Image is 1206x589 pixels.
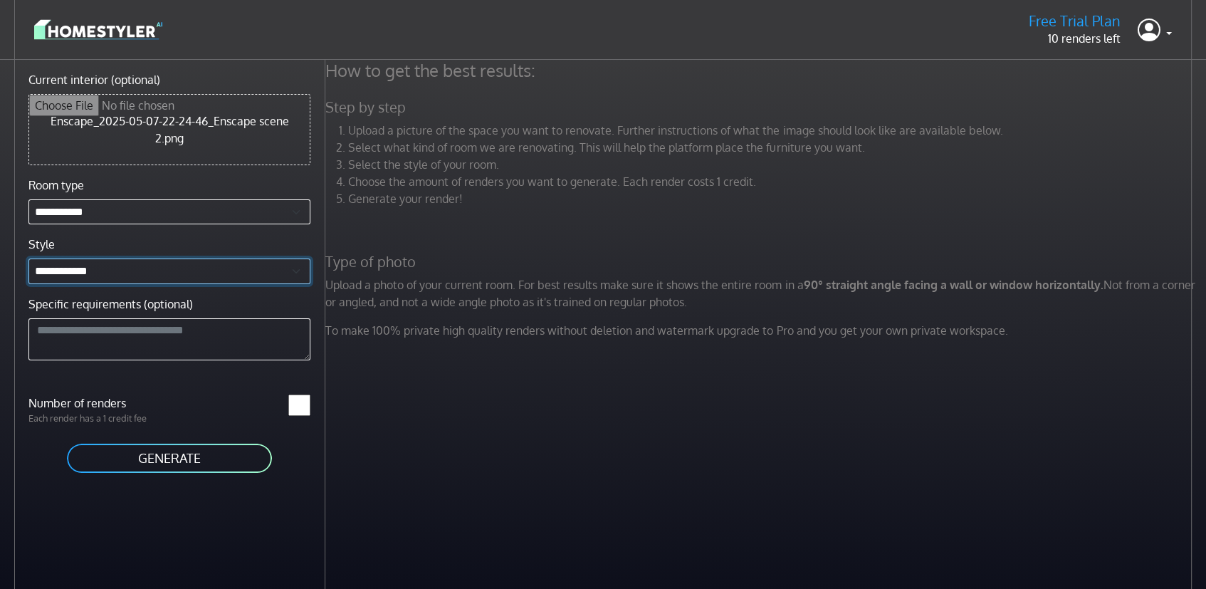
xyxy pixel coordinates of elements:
[348,173,1195,190] li: Choose the amount of renders you want to generate. Each render costs 1 credit.
[348,156,1195,173] li: Select the style of your room.
[317,98,1204,116] h5: Step by step
[348,190,1195,207] li: Generate your render!
[317,322,1204,339] p: To make 100% private high quality renders without deletion and watermark upgrade to Pro and you g...
[20,395,169,412] label: Number of renders
[28,296,193,313] label: Specific requirements (optional)
[317,60,1204,81] h4: How to get the best results:
[803,278,1103,292] strong: 90° straight angle facing a wall or window horizontally.
[348,139,1195,156] li: Select what kind of room we are renovating. This will help the platform place the furniture you w...
[317,276,1204,311] p: Upload a photo of your current room. For best results make sure it shows the entire room in a Not...
[34,17,162,42] img: logo-3de290ba35641baa71223ecac5eacb59cb85b4c7fdf211dc9aaecaaee71ea2f8.svg
[65,442,273,474] button: GENERATE
[20,412,169,425] p: Each render has a 1 credit fee
[1029,30,1121,47] p: 10 renders left
[28,236,55,253] label: Style
[28,177,84,194] label: Room type
[1029,12,1121,30] h5: Free Trial Plan
[348,122,1195,139] li: Upload a picture of the space you want to renovate. Further instructions of what the image should...
[317,253,1204,271] h5: Type of photo
[28,71,160,88] label: Current interior (optional)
